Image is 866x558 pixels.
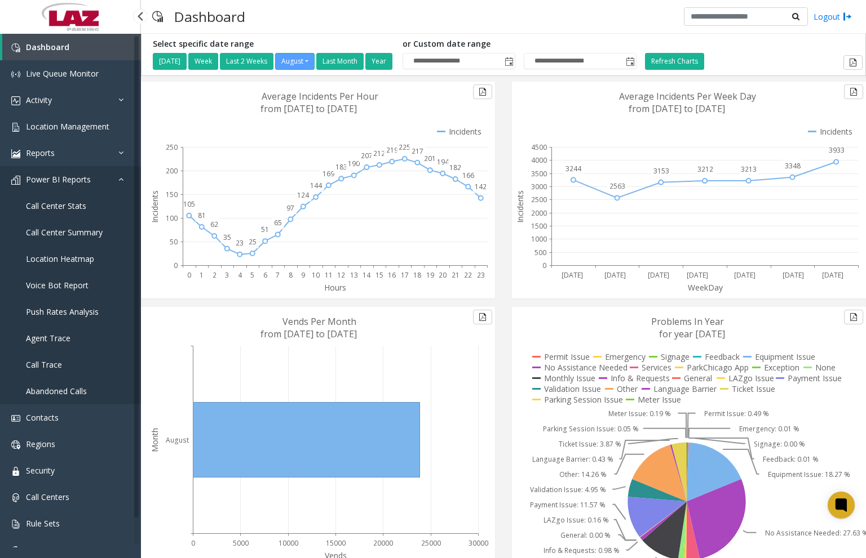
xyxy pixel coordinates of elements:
[26,544,79,555] span: Agent Services
[170,237,178,247] text: 50
[515,190,525,223] text: Incidents
[531,195,547,204] text: 2500
[452,270,459,280] text: 21
[11,467,20,476] img: 'icon'
[26,174,91,185] span: Power BI Reports
[236,238,244,248] text: 23
[11,43,20,52] img: 'icon'
[388,270,396,280] text: 16
[223,233,231,242] text: 35
[166,142,178,152] text: 250
[210,220,218,229] text: 62
[26,359,62,370] span: Call Trace
[531,234,547,244] text: 1000
[233,538,249,548] text: 5000
[502,53,515,69] span: Toggle popup
[26,492,69,502] span: Call Centers
[464,270,472,280] text: 22
[844,310,863,324] button: Export to pdf
[11,440,20,449] img: 'icon'
[11,70,20,79] img: 'icon'
[169,3,251,30] h3: Dashboard
[544,546,620,555] text: Info & Requests: 0.98 %
[373,538,393,548] text: 20000
[326,538,346,548] text: 15000
[604,270,626,280] text: [DATE]
[697,164,713,174] text: 3212
[26,200,86,211] span: Call Center Stats
[399,142,410,152] text: 225
[565,164,582,173] text: 3244
[26,465,55,476] span: Security
[532,454,613,464] text: Language Barrier: 0.43 %
[153,39,394,49] h5: Select specific date range
[11,123,20,132] img: 'icon'
[477,270,485,280] text: 23
[152,3,163,30] img: pageIcon
[844,84,863,99] button: Export to pdf
[559,439,621,449] text: Ticket Issue: 3.87 %
[843,11,852,23] img: logout
[651,315,724,328] text: Problems In Year
[312,270,320,280] text: 10
[26,68,99,79] span: Live Queue Monitor
[261,225,269,234] text: 51
[542,261,546,270] text: 0
[363,270,371,280] text: 14
[26,386,87,396] span: Abandoned Calls
[361,151,373,160] text: 207
[26,227,103,238] span: Call Center Summary
[26,95,52,105] span: Activity
[174,261,178,270] text: 0
[310,181,322,190] text: 144
[350,270,358,280] text: 13
[149,428,160,452] text: Month
[26,148,55,158] span: Reports
[11,546,20,555] img: 'icon'
[11,176,20,185] img: 'icon'
[560,530,611,540] text: General: 0.00 %
[198,211,206,220] text: 81
[645,53,704,70] button: Refresh Charts
[741,164,757,174] text: 3213
[687,270,708,280] text: [DATE]
[26,253,94,264] span: Location Heatmap
[624,53,636,69] span: Toggle popup
[373,149,385,158] text: 212
[301,270,305,280] text: 9
[322,169,334,178] text: 169
[348,159,360,168] text: 190
[530,500,606,510] text: Payment Issue: 11.57 %
[324,282,346,293] text: Hours
[843,55,863,70] button: Export to pdf
[365,53,392,70] button: Year
[619,90,756,102] text: Average Incidents Per Week Day
[187,270,191,280] text: 0
[262,90,378,102] text: Average Incidents Per Hour
[763,454,819,464] text: Feedback: 0.01 %
[238,270,242,280] text: 4
[412,146,423,156] text: 217
[26,306,99,317] span: Push Rates Analysis
[26,439,55,449] span: Regions
[543,424,639,434] text: Parking Session Issue: 0.05 %
[473,310,492,324] button: Export to pdf
[335,162,347,172] text: 183
[297,190,310,200] text: 124
[531,155,547,165] text: 4000
[200,270,204,280] text: 1
[183,199,195,209] text: 105
[739,424,799,434] text: Emergency: 0.01 %
[213,270,216,280] text: 2
[2,34,141,60] a: Dashboard
[153,53,187,70] button: [DATE]
[26,412,59,423] span: Contacts
[704,409,769,418] text: Permit Issue: 0.49 %
[608,409,671,418] text: Meter Issue: 0.19 %
[544,515,609,525] text: LAZgo Issue: 0.16 %
[276,270,280,280] text: 7
[829,145,845,155] text: 3933
[439,270,447,280] text: 20
[166,166,178,176] text: 200
[11,414,20,423] img: 'icon'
